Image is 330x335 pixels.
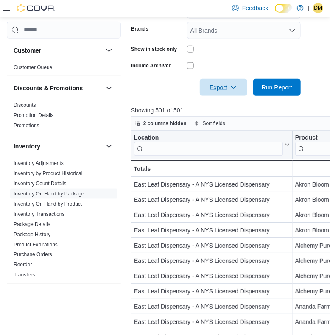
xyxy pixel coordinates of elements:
div: East Leaf Dispensary - A NYS Licensed Dispensary [134,317,290,327]
button: Run Report [253,79,301,96]
button: Inventory [14,142,102,150]
span: Run Report [262,83,292,92]
a: Promotion Details [14,112,54,118]
a: Inventory by Product Historical [14,170,83,176]
button: Inventory [104,141,114,151]
button: Location [134,134,290,155]
a: Customer Queue [14,64,52,70]
div: East Leaf Dispensary - A NYS Licensed Dispensary [134,225,290,235]
img: Cova [17,4,55,12]
a: Inventory Adjustments [14,160,64,166]
button: Discounts & Promotions [104,83,114,93]
input: Dark Mode [275,4,293,13]
span: Reorder [14,261,32,268]
div: Location [134,134,283,142]
span: Export [205,79,242,96]
a: Discounts [14,102,36,108]
button: Sort fields [191,118,229,128]
button: Export [200,79,247,96]
label: Show in stock only [131,46,177,53]
button: Discounts & Promotions [14,84,102,92]
span: Promotion Details [14,112,54,118]
h3: Discounts & Promotions [14,84,83,92]
span: Inventory Adjustments [14,159,64,166]
div: Totals [134,164,290,174]
button: Customer [14,46,102,54]
div: East Leaf Dispensary - A NYS Licensed Dispensary [134,271,290,281]
button: Customer [104,45,114,55]
a: Inventory Count Details [14,180,67,186]
a: Transfers [14,272,35,278]
div: East Leaf Dispensary - A NYS Licensed Dispensary [134,210,290,220]
div: Danielle Miller [313,3,323,13]
button: 2 columns hidden [131,118,190,128]
span: 2 columns hidden [143,120,187,127]
span: Sort fields [203,120,225,127]
a: Inventory On Hand by Package [14,190,84,196]
div: East Leaf Dispensary - A NYS Licensed Dispensary [134,301,290,312]
h3: Customer [14,46,41,54]
a: Package History [14,231,50,237]
div: East Leaf Dispensary - A NYS Licensed Dispensary [134,256,290,266]
div: Discounts & Promotions [7,100,121,134]
label: Include Archived [131,62,172,69]
button: Open list of options [289,27,296,34]
span: Package Details [14,221,50,227]
span: Feedback [242,4,268,12]
div: East Leaf Dispensary - A NYS Licensed Dispensary [134,286,290,296]
a: Inventory On Hand by Product [14,201,82,207]
a: Product Expirations [14,241,58,247]
span: DM [314,3,322,13]
div: Location [134,134,283,155]
a: Reorder [14,262,32,268]
h3: Inventory [14,142,40,150]
a: Package Details [14,221,50,227]
span: Inventory Transactions [14,210,65,217]
div: East Leaf Dispensary - A NYS Licensed Dispensary [134,240,290,251]
label: Brands [131,25,148,32]
div: East Leaf Dispensary - A NYS Licensed Dispensary [134,195,290,205]
span: Inventory On Hand by Package [14,190,84,197]
span: Transfers [14,271,35,278]
div: Inventory [7,158,121,283]
div: East Leaf Dispensary - A NYS Licensed Dispensary [134,179,290,190]
span: Product Expirations [14,241,58,248]
span: Inventory On Hand by Product [14,200,82,207]
a: Inventory Transactions [14,211,65,217]
p: | [308,3,310,13]
span: Discounts [14,101,36,108]
span: Purchase Orders [14,251,52,258]
a: Promotions [14,122,39,128]
a: Purchase Orders [14,251,52,257]
div: Customer [7,62,121,75]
